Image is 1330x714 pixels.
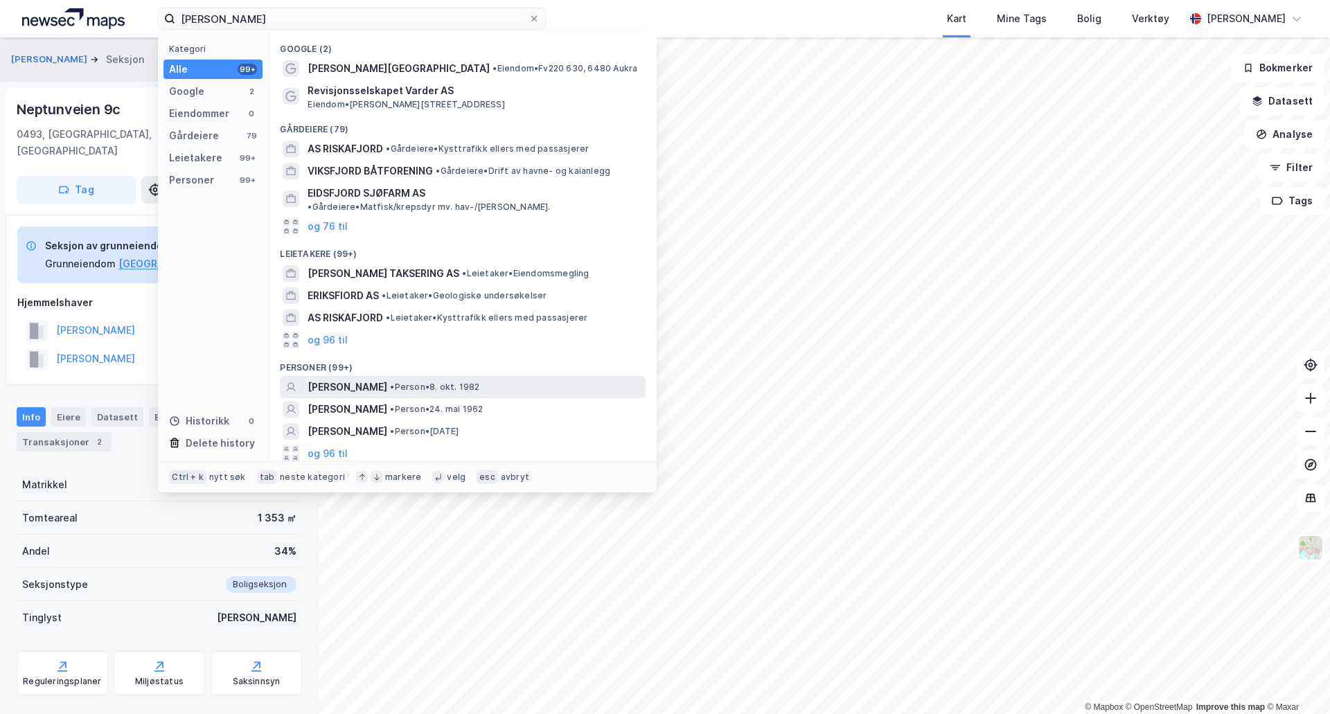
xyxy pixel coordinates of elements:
div: 34% [274,543,296,560]
div: Grunneiendom [45,256,116,272]
span: Person • [DATE] [390,426,459,437]
iframe: Chat Widget [1261,648,1330,714]
span: [PERSON_NAME] [308,401,387,418]
div: 1 353 ㎡ [258,510,296,526]
div: Gårdeiere (79) [269,113,657,138]
span: • [386,312,390,323]
span: [PERSON_NAME] [308,423,387,440]
div: [PERSON_NAME] [1207,10,1286,27]
div: Kart [947,10,966,27]
span: AS RISKAFJORD [308,310,383,326]
button: og 96 til [308,332,348,348]
button: [PERSON_NAME] [11,53,90,66]
span: Gårdeiere • Matfisk/krepsdyr mv. hav-/[PERSON_NAME]. [308,202,550,213]
div: markere [385,472,421,483]
span: • [390,404,394,414]
span: Leietaker • Eiendomsmegling [462,268,589,279]
button: og 96 til [308,445,348,462]
div: 2 [92,435,106,449]
span: Person • 8. okt. 1982 [390,382,479,393]
div: Tinglyst [22,609,62,626]
span: • [386,143,390,154]
input: Søk på adresse, matrikkel, gårdeiere, leietakere eller personer [175,8,529,29]
span: • [308,202,312,212]
button: [GEOGRAPHIC_DATA], 73/183 [118,256,261,272]
div: [PERSON_NAME] [217,609,296,626]
div: Reguleringsplaner [23,676,101,687]
div: Leietakere (99+) [269,238,657,262]
div: Transaksjoner [17,432,112,452]
div: avbryt [501,472,529,483]
div: Matrikkel [22,476,67,493]
div: tab [257,470,278,484]
div: Historikk [169,413,229,429]
div: Kategori [169,44,263,54]
button: Bokmerker [1231,54,1324,82]
div: 99+ [238,175,257,186]
div: Mine Tags [997,10,1047,27]
div: Datasett [91,407,143,427]
div: 0 [246,108,257,119]
div: nytt søk [209,472,246,483]
button: Tag [17,176,136,204]
button: Datasett [1240,87,1324,115]
span: • [390,382,394,392]
span: [PERSON_NAME] [308,379,387,395]
div: Saksinnsyn [233,676,281,687]
div: 2 [246,86,257,97]
span: Person • 24. mai 1962 [390,404,483,415]
span: AS RISKAFJORD [308,141,383,157]
div: Bygg [149,407,200,427]
div: Eiendommer [169,105,229,122]
div: 99+ [238,152,257,163]
span: Revisjonsselskapet Varder AS [308,82,640,99]
div: 0 [246,416,257,427]
a: OpenStreetMap [1126,702,1193,712]
div: Personer (99+) [269,351,657,376]
span: Gårdeiere • Kysttrafikk ellers med passasjerer [386,143,589,154]
div: Gårdeiere [169,127,219,144]
div: velg [447,472,465,483]
button: Tags [1260,187,1324,215]
div: Tomteareal [22,510,78,526]
div: Alle [169,61,188,78]
div: Andel [22,543,50,560]
span: EIDSFJORD SJØFARM AS [308,185,425,202]
div: Info [17,407,46,427]
span: • [382,290,386,301]
div: Kontrollprogram for chat [1261,648,1330,714]
img: logo.a4113a55bc3d86da70a041830d287a7e.svg [22,8,125,29]
div: Verktøy [1132,10,1169,27]
span: Leietaker • Kysttrafikk ellers med passasjerer [386,312,587,323]
div: Eiere [51,407,86,427]
span: Leietaker • Geologiske undersøkelser [382,290,547,301]
div: Seksjon av grunneiendom [45,238,261,254]
span: VIKSFJORD BÅTFORENING [308,163,433,179]
div: esc [477,470,498,484]
div: 79 [246,130,257,141]
span: [PERSON_NAME][GEOGRAPHIC_DATA] [308,60,490,77]
div: Seksjon [106,51,144,68]
div: 0493, [GEOGRAPHIC_DATA], [GEOGRAPHIC_DATA] [17,126,187,159]
a: Improve this map [1196,702,1265,712]
div: Personer [169,172,214,188]
div: neste kategori [280,472,345,483]
div: Seksjonstype [22,576,88,593]
span: Eiendom • Fv220 630, 6480 Aukra [493,63,637,74]
span: • [493,63,497,73]
div: Ctrl + k [169,470,206,484]
div: Delete history [186,435,255,452]
div: Hjemmelshaver [17,294,301,311]
div: Bolig [1077,10,1101,27]
span: Gårdeiere • Drift av havne- og kaianlegg [436,166,610,177]
div: Google (2) [269,33,657,57]
button: Filter [1258,154,1324,181]
img: Z [1297,535,1324,561]
span: Eiendom • [PERSON_NAME][STREET_ADDRESS] [308,99,504,110]
span: ERIKSFIORD AS [308,287,379,304]
button: Analyse [1244,121,1324,148]
span: • [390,426,394,436]
div: Neptunveien 9c [17,98,123,121]
span: • [436,166,440,176]
div: 99+ [238,64,257,75]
